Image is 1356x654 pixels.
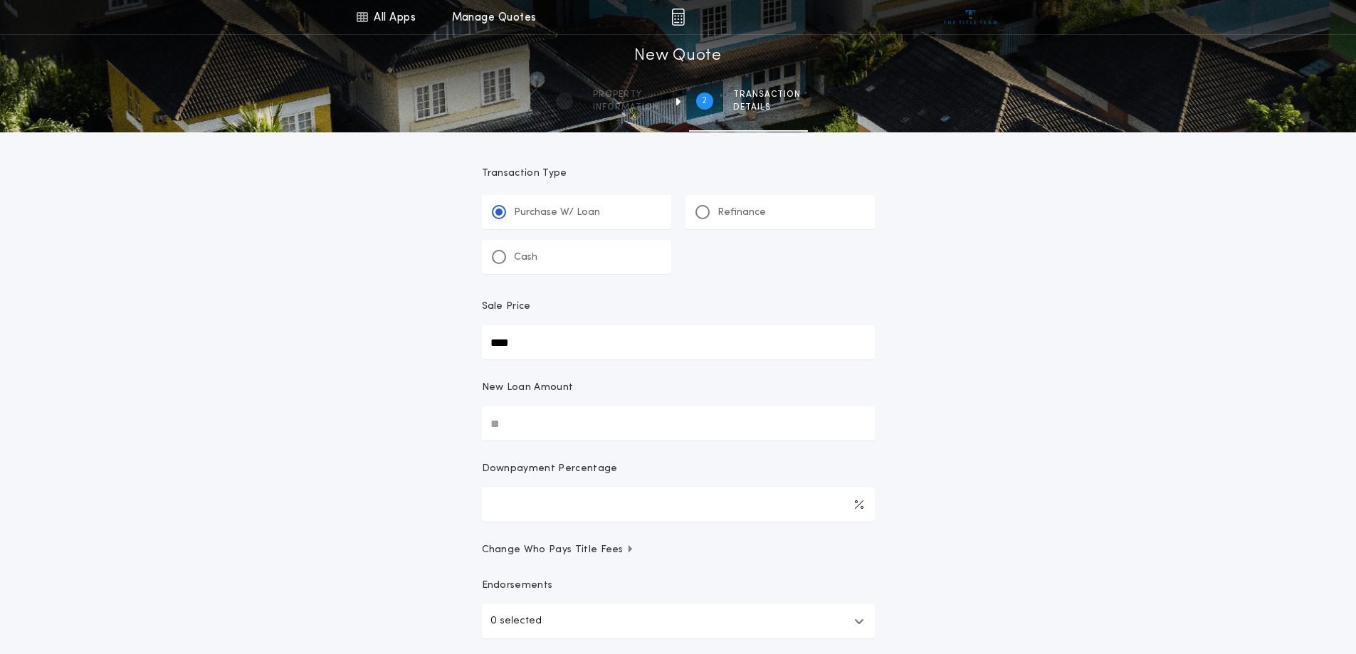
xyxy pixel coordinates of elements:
[482,604,875,638] button: 0 selected
[482,579,875,593] p: Endorsements
[482,167,875,181] p: Transaction Type
[671,9,685,26] img: img
[718,206,766,220] p: Refinance
[482,487,875,522] input: Downpayment Percentage
[490,613,542,630] p: 0 selected
[482,462,618,476] p: Downpayment Percentage
[482,543,875,557] button: Change Who Pays Title Fees
[702,95,707,107] h2: 2
[482,300,531,314] p: Sale Price
[593,102,659,113] span: information
[482,381,574,395] p: New Loan Amount
[634,45,721,68] h1: New Quote
[733,102,801,113] span: details
[482,325,875,359] input: Sale Price
[593,89,659,100] span: Property
[944,10,997,24] img: vs-icon
[733,89,801,100] span: Transaction
[514,250,537,265] p: Cash
[482,543,635,557] span: Change Who Pays Title Fees
[514,206,600,220] p: Purchase W/ Loan
[482,406,875,441] input: New Loan Amount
